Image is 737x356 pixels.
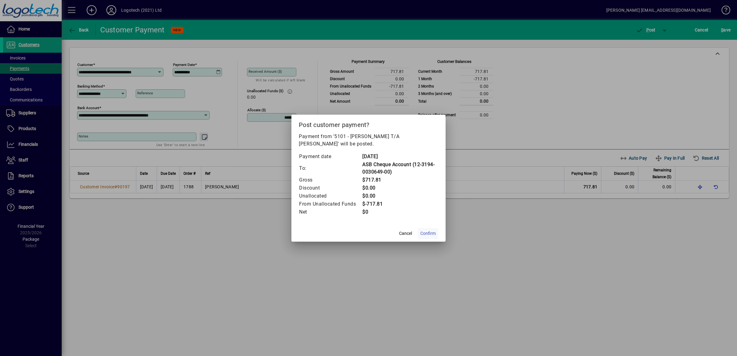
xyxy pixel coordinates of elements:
td: To: [299,161,362,176]
td: ASB Cheque Account (12-3194-0030649-00) [362,161,438,176]
h2: Post customer payment? [291,115,446,133]
td: $-717.81 [362,200,438,208]
td: Unallocated [299,192,362,200]
td: [DATE] [362,153,438,161]
td: Net [299,208,362,216]
td: $0.00 [362,192,438,200]
span: Cancel [399,230,412,237]
span: Confirm [420,230,436,237]
td: From Unallocated Funds [299,200,362,208]
td: Discount [299,184,362,192]
td: Payment date [299,153,362,161]
button: Cancel [396,228,415,239]
td: Gross [299,176,362,184]
button: Confirm [418,228,438,239]
td: $0 [362,208,438,216]
td: $0.00 [362,184,438,192]
td: $717.81 [362,176,438,184]
p: Payment from '5101 - [PERSON_NAME] T/A [PERSON_NAME]' will be posted. [299,133,438,148]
